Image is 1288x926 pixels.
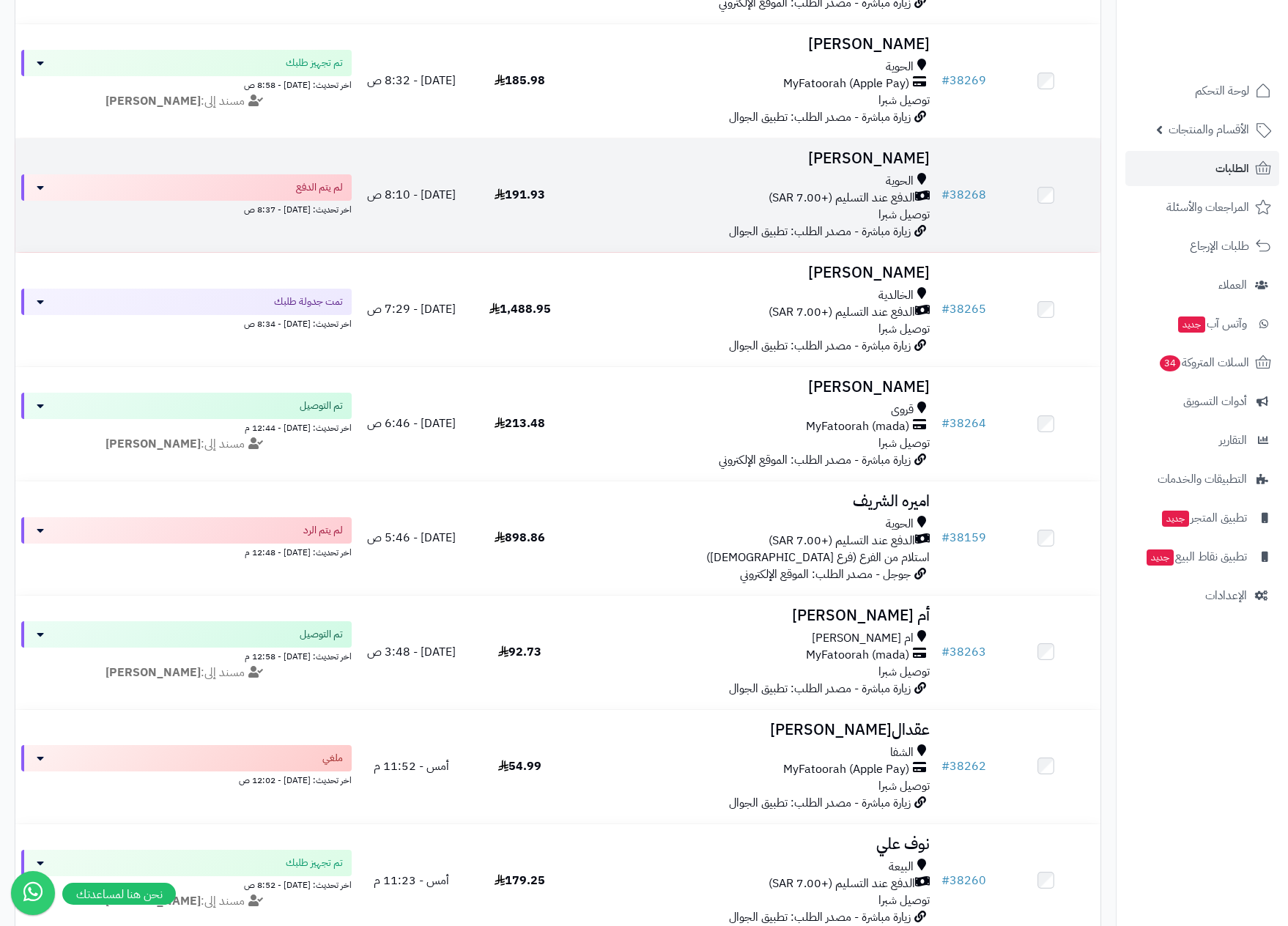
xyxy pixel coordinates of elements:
[941,872,986,889] a: #38260
[941,758,950,775] span: #
[21,648,352,663] div: اخر تحديث: [DATE] - 12:58 م
[374,872,449,889] span: أمس - 11:23 م
[941,872,950,889] span: #
[21,315,352,330] div: اخر تحديث: [DATE] - 8:34 ص
[367,300,456,318] span: [DATE] - 7:29 ص
[286,56,343,70] span: تم تجهيز طلبك
[367,643,456,661] span: [DATE] - 3:48 ص
[21,771,352,787] div: اخر تحديث: [DATE] - 12:02 ص
[580,493,930,510] h3: اميره الشريف
[729,108,911,126] span: زيارة مباشرة - مصدر الطلب: تطبيق الجوال
[300,627,343,642] span: تم التوصيل
[1125,306,1279,341] a: وآتس آبجديد
[21,544,352,559] div: اخر تحديث: [DATE] - 12:48 م
[21,876,352,892] div: اخر تحديث: [DATE] - 8:52 ص
[1125,578,1279,613] a: الإعدادات
[878,206,930,223] span: توصيل شبرا
[889,859,914,875] span: البيعة
[740,566,911,583] span: جوجل - مصدر الطلب: الموقع الإلكتروني
[1177,314,1247,334] span: وآتس آب
[886,173,914,190] span: الحوية
[812,630,914,647] span: ام [PERSON_NAME]
[580,36,930,53] h3: [PERSON_NAME]
[580,264,930,281] h3: [PERSON_NAME]
[941,529,950,547] span: #
[495,186,545,204] span: 191.93
[1147,549,1174,566] span: جديد
[941,72,986,89] a: #38269
[783,761,909,778] span: MyFatoorah (Apple Pay)
[886,516,914,533] span: الحوية
[106,92,201,110] strong: [PERSON_NAME]
[1125,539,1279,574] a: تطبيق نقاط البيعجديد
[1205,585,1247,606] span: الإعدادات
[1190,236,1249,256] span: طلبات الإرجاع
[1125,384,1279,419] a: أدوات التسويق
[719,451,911,469] span: زيارة مباشرة - مصدر الطلب: الموقع الإلكتروني
[1125,190,1279,225] a: المراجعات والأسئلة
[941,186,950,204] span: #
[286,856,343,870] span: تم تجهيز طلبك
[1219,430,1247,451] span: التقارير
[806,418,909,435] span: MyFatoorah (mada)
[941,300,950,318] span: #
[495,72,545,89] span: 185.98
[21,419,352,434] div: اخر تحديث: [DATE] - 12:44 م
[878,320,930,338] span: توصيل شبرا
[783,75,909,92] span: MyFatoorah (Apple Pay)
[1125,423,1279,458] a: التقارير
[580,607,930,624] h3: أم [PERSON_NAME]
[10,664,363,681] div: مسند إلى:
[1160,355,1180,371] span: 34
[1166,197,1249,218] span: المراجعات والأسئلة
[878,434,930,452] span: توصيل شبرا
[806,647,909,664] span: MyFatoorah (mada)
[367,186,456,204] span: [DATE] - 8:10 ص
[367,415,456,432] span: [DATE] - 6:46 ص
[322,751,343,766] span: ملغي
[890,744,914,761] span: الشفا
[941,186,986,204] a: #38268
[941,643,986,661] a: #38263
[878,92,930,109] span: توصيل شبرا
[10,436,363,453] div: مسند إلى:
[1183,391,1247,412] span: أدوات التسويق
[878,663,930,681] span: توصيل شبرا
[1215,158,1249,179] span: الطلبات
[1195,81,1249,101] span: لوحة التحكم
[498,643,541,661] span: 92.73
[729,680,911,697] span: زيارة مباشرة - مصدر الطلب: تطبيق الجوال
[769,533,915,549] span: الدفع عند التسليم (+7.00 SAR)
[580,379,930,396] h3: [PERSON_NAME]
[941,643,950,661] span: #
[367,72,456,89] span: [DATE] - 8:32 ص
[489,300,551,318] span: 1,488.95
[729,337,911,355] span: زيارة مباشرة - مصدر الطلب: تطبيق الجوال
[1125,73,1279,108] a: لوحة التحكم
[878,287,914,304] span: الخالدية
[941,529,986,547] a: #38159
[878,777,930,795] span: توصيل شبرا
[1178,316,1205,333] span: جديد
[300,399,343,413] span: تم التوصيل
[941,415,986,432] a: #38264
[1125,151,1279,186] a: الطلبات
[580,150,930,167] h3: [PERSON_NAME]
[495,529,545,547] span: 898.86
[941,415,950,432] span: #
[10,893,363,910] div: مسند إلى:
[769,304,915,321] span: الدفع عند التسليم (+7.00 SAR)
[580,722,930,738] h3: عقدال[PERSON_NAME]
[1158,469,1247,489] span: التطبيقات والخدمات
[729,908,911,926] span: زيارة مباشرة - مصدر الطلب: تطبيق الجوال
[106,664,201,681] strong: [PERSON_NAME]
[886,59,914,75] span: الحوية
[1188,41,1274,72] img: logo-2.png
[296,180,343,195] span: لم يتم الدفع
[1145,547,1247,567] span: تطبيق نقاط البيع
[21,76,352,92] div: اخر تحديث: [DATE] - 8:58 ص
[729,223,911,240] span: زيارة مباشرة - مصدر الطلب: تطبيق الجوال
[498,758,541,775] span: 54.99
[303,523,343,538] span: لم يتم الرد
[495,872,545,889] span: 179.25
